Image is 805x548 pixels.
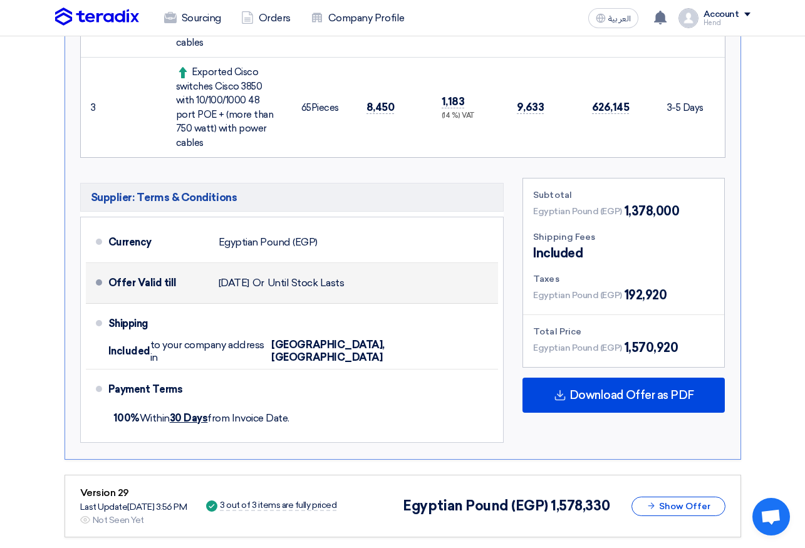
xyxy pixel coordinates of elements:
[154,4,231,32] a: Sourcing
[533,341,621,354] span: Egyptian Pound (EGP)
[533,325,714,338] div: Total Price
[533,230,714,244] div: Shipping Fees
[403,497,548,514] span: Egyptian Pound (EGP)
[301,102,311,113] span: 65
[176,65,281,150] div: Exported Cisco switches Cisco 3850 with 10/100/1000 48 port POE + (more than 750 watt) with power...
[252,277,264,289] span: Or
[704,9,739,20] div: Account
[80,485,187,500] div: Version 29
[113,412,140,424] strong: 100%
[704,19,750,26] div: Hend
[588,8,638,28] button: العربية
[93,514,144,527] div: Not Seen Yet
[625,338,678,357] span: 1,570,920
[678,8,699,28] img: profile_test.png
[80,500,187,514] div: Last Update [DATE] 3:56 PM
[108,375,484,405] div: Payment Terms
[533,244,583,262] span: Included
[113,412,289,424] span: Within from Invoice Date.
[366,101,395,114] span: 8,450
[752,498,790,535] div: Open chat
[533,272,714,286] div: Taxes
[108,309,209,339] div: Shipping
[533,189,714,202] div: Subtotal
[108,268,209,298] div: Offer Valid till
[80,183,504,212] h5: Supplier: Terms & Conditions
[108,227,209,257] div: Currency
[533,205,621,218] span: Egyptian Pound (EGP)
[220,501,336,511] div: 3 out of 3 items are fully priced
[631,497,725,516] button: Show Offer
[442,111,497,121] div: (14 %) VAT
[231,4,301,32] a: Orders
[150,339,272,364] span: to your company address in
[592,101,630,114] span: 626,145
[219,230,318,254] div: Egyptian Pound (EGP)
[517,101,544,114] span: 9,633
[267,277,345,289] span: Until Stock Lasts
[271,339,493,364] span: [GEOGRAPHIC_DATA], [GEOGRAPHIC_DATA]
[442,95,465,108] span: 1,183
[81,58,101,158] td: 3
[625,286,667,304] span: 192,920
[608,14,631,23] span: العربية
[301,4,415,32] a: Company Profile
[55,8,139,26] img: Teradix logo
[657,58,722,158] td: 3-5 Days
[108,345,150,358] span: Included
[170,412,208,424] u: 30 Days
[533,289,621,302] span: Egyptian Pound (EGP)
[291,58,356,158] td: Pieces
[219,277,249,289] span: [DATE]
[551,497,610,514] span: 1,578,330
[569,390,694,401] span: Download Offer as PDF
[625,202,680,220] span: 1,378,000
